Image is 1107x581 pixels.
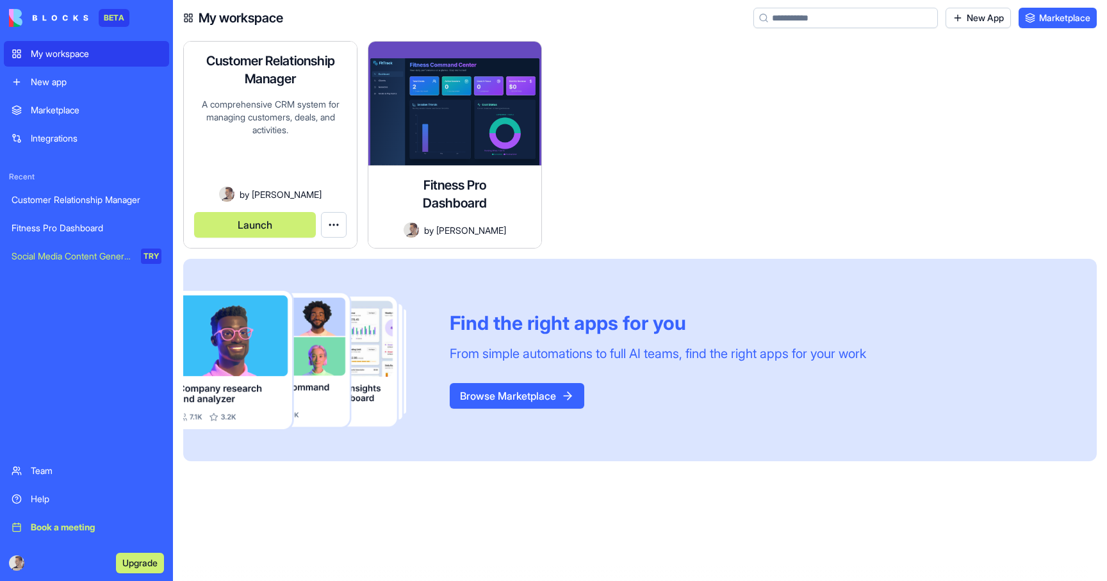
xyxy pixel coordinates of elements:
span: by [240,188,249,201]
a: Help [4,486,169,512]
div: Marketplace [31,104,161,117]
h4: Fitness Pro Dashboard [404,176,506,212]
span: [PERSON_NAME] [252,188,322,201]
button: Browse Marketplace [450,383,584,409]
a: Upgrade [116,556,164,569]
div: Book a meeting [31,521,161,534]
div: Team [31,464,161,477]
a: Social Media Content GeneratorTRY [4,243,169,269]
a: New app [4,69,169,95]
h4: Customer Relationship Manager [194,52,347,88]
div: From simple automations to full AI teams, find the right apps for your work [450,345,866,363]
div: BETA [99,9,129,27]
a: New App [946,8,1011,28]
a: Integrations [4,126,169,151]
a: BETA [9,9,129,27]
img: Avatar [219,186,234,202]
div: My workspace [31,47,161,60]
div: Find the right apps for you [450,311,866,334]
a: My workspace [4,41,169,67]
span: [PERSON_NAME] [436,224,506,237]
a: Team [4,458,169,484]
div: Social Media Content Generator [12,250,132,263]
span: by [424,224,434,237]
h4: My workspace [199,9,283,27]
img: Avatar [404,222,419,238]
div: Fitness Pro Dashboard [12,222,161,234]
div: New app [31,76,161,88]
a: Browse Marketplace [450,389,584,402]
img: ACg8ocKjJoVCg5ZJ4c38DmaVrDGF9_efHCBPBpmszs73PaPGaz98uTKH=s96-c [9,555,24,571]
a: Fitness Pro Dashboard [4,215,169,241]
a: Marketplace [4,97,169,123]
div: Integrations [31,132,161,145]
a: Customer Relationship Manager [4,187,169,213]
a: Book a meeting [4,514,169,540]
a: Marketplace [1019,8,1097,28]
div: Help [31,493,161,505]
button: Launch [194,212,316,238]
a: Customer Relationship ManagerA comprehensive CRM system for managing customers, deals, and activi... [183,41,357,249]
a: Fitness Pro DashboardAvatarby[PERSON_NAME] [368,41,542,249]
img: logo [9,9,88,27]
span: Recent [4,172,169,182]
div: A comprehensive CRM system for managing customers, deals, and activities. [194,98,347,186]
div: TRY [141,249,161,264]
button: Upgrade [116,553,164,573]
div: Customer Relationship Manager [12,193,161,206]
